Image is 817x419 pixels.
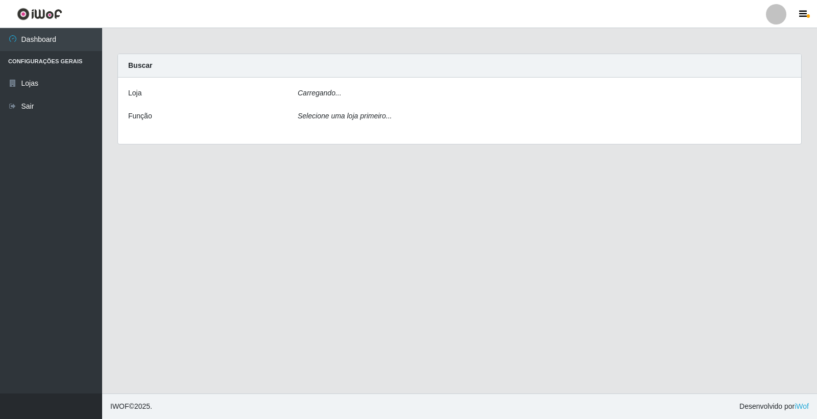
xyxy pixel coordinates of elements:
[128,111,152,121] label: Função
[110,402,129,410] span: IWOF
[128,88,141,98] label: Loja
[128,61,152,69] strong: Buscar
[110,401,152,412] span: © 2025 .
[17,8,62,20] img: CoreUI Logo
[298,112,392,120] i: Selecione uma loja primeiro...
[298,89,342,97] i: Carregando...
[739,401,809,412] span: Desenvolvido por
[795,402,809,410] a: iWof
